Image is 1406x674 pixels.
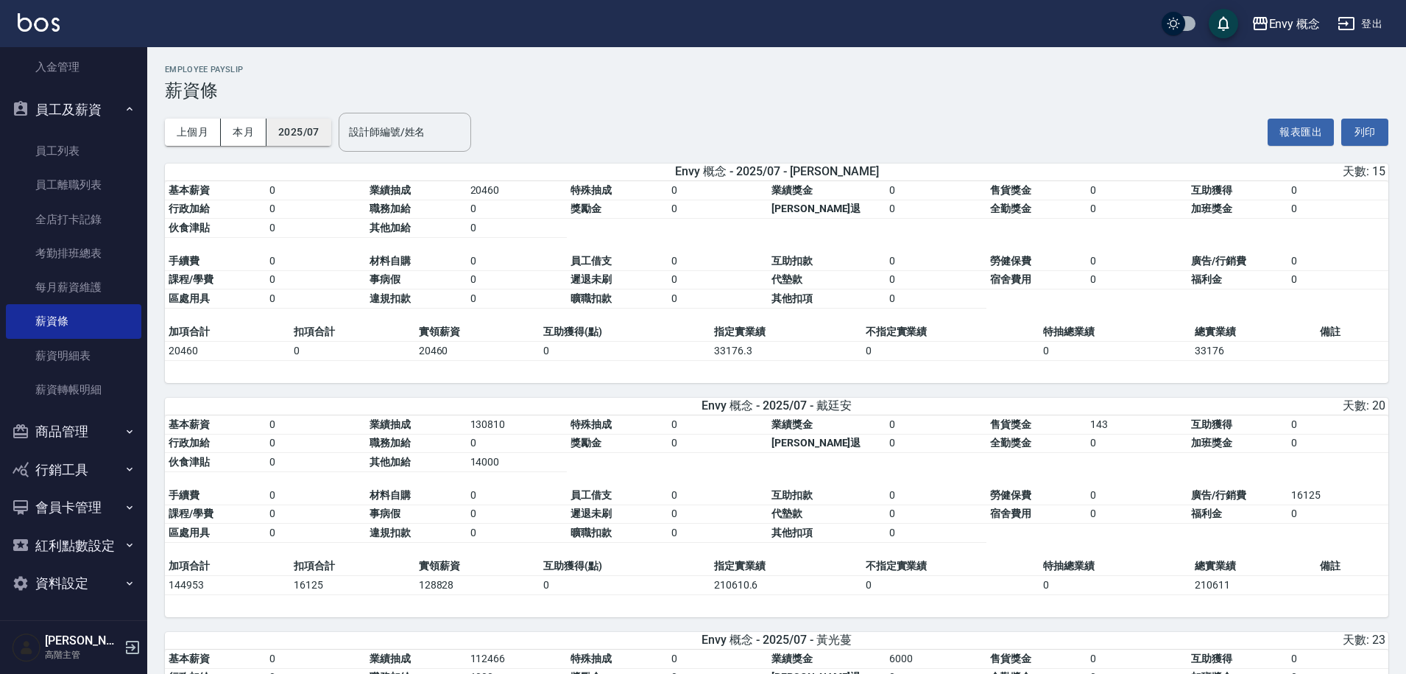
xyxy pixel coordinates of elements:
[6,270,141,304] a: 每月薪資維護
[467,650,568,669] td: 112466
[6,339,141,373] a: 薪資明細表
[165,80,1388,101] h3: 薪資條
[1287,415,1388,435] td: 0
[675,164,879,180] span: Envy 概念 - 2025/07 - [PERSON_NAME]
[467,219,568,238] td: 0
[771,489,813,501] span: 互助扣款
[169,418,210,430] span: 基本薪資
[169,456,210,468] span: 伙食津貼
[370,527,411,538] span: 違規扣款
[370,222,411,234] span: 其他加給
[1191,418,1232,430] span: 互助獲得
[165,65,1388,74] h2: Employee Payslip
[1287,486,1388,505] td: 16125
[668,200,769,219] td: 0
[771,508,802,519] span: 代墊款
[1191,273,1222,285] span: 福利金
[990,437,1031,449] span: 全勤獎金
[710,341,862,360] td: 33176.3
[886,200,986,219] td: 0
[1191,203,1232,214] span: 加班獎金
[540,575,710,594] td: 0
[1287,252,1388,271] td: 0
[290,557,415,576] td: 扣項合計
[1332,10,1388,38] button: 登出
[668,650,769,669] td: 0
[467,200,568,219] td: 0
[169,292,210,304] span: 區處用具
[415,575,540,594] td: 128828
[290,341,415,360] td: 0
[771,418,813,430] span: 業績獎金
[467,524,568,543] td: 0
[169,508,213,519] span: 課程/學費
[886,524,986,543] td: 0
[1191,437,1232,449] span: 加班獎金
[6,304,141,338] a: 薪資條
[668,415,769,435] td: 0
[370,437,411,449] span: 職務加給
[771,273,802,285] span: 代墊款
[266,119,331,146] button: 2025/07
[370,292,411,304] span: 違規扣款
[1191,653,1232,664] span: 互助獲得
[702,399,852,414] span: Envy 概念 - 2025/07 - 戴廷安
[266,524,367,543] td: 0
[570,418,612,430] span: 特殊抽成
[1191,323,1316,342] td: 總實業績
[370,203,411,214] span: 職務加給
[886,650,986,669] td: 6000
[12,633,41,662] img: Person
[165,557,290,576] td: 加項合計
[266,650,367,669] td: 0
[990,255,1031,267] span: 勞健保費
[370,489,411,501] span: 材料自購
[266,453,367,472] td: 0
[6,564,141,603] button: 資料設定
[1087,181,1187,200] td: 0
[771,527,813,538] span: 其他扣項
[1246,9,1326,39] button: Envy 概念
[862,341,1040,360] td: 0
[370,418,411,430] span: 業績抽成
[6,134,141,168] a: 員工列表
[983,399,1385,414] div: 天數: 20
[467,434,568,453] td: 0
[570,527,612,538] span: 曠職扣款
[570,508,612,519] span: 遲退未刷
[886,252,986,271] td: 0
[1341,119,1388,146] button: 列印
[221,119,266,146] button: 本月
[990,653,1031,664] span: 售貨獎金
[990,489,1031,501] span: 勞健保費
[467,415,568,435] td: 130810
[1087,486,1187,505] td: 0
[266,434,367,453] td: 0
[6,527,141,565] button: 紅利點數設定
[886,181,986,200] td: 0
[467,289,568,309] td: 0
[1191,575,1316,594] td: 210611
[266,181,367,200] td: 0
[1268,119,1334,146] button: 報表匯出
[1087,415,1187,435] td: 143
[570,437,601,449] span: 獎勵金
[1316,557,1388,576] td: 備註
[266,219,367,238] td: 0
[1087,200,1187,219] td: 0
[415,557,540,576] td: 實領薪資
[266,415,367,435] td: 0
[886,505,986,524] td: 0
[570,292,612,304] span: 曠職扣款
[668,270,769,289] td: 0
[886,415,986,435] td: 0
[467,505,568,524] td: 0
[1087,434,1187,453] td: 0
[771,184,813,196] span: 業績獎金
[165,181,1388,323] table: a dense table
[570,273,612,285] span: 遲退未刷
[886,270,986,289] td: 0
[570,489,612,501] span: 員工借支
[1191,557,1316,576] td: 總實業績
[18,13,60,32] img: Logo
